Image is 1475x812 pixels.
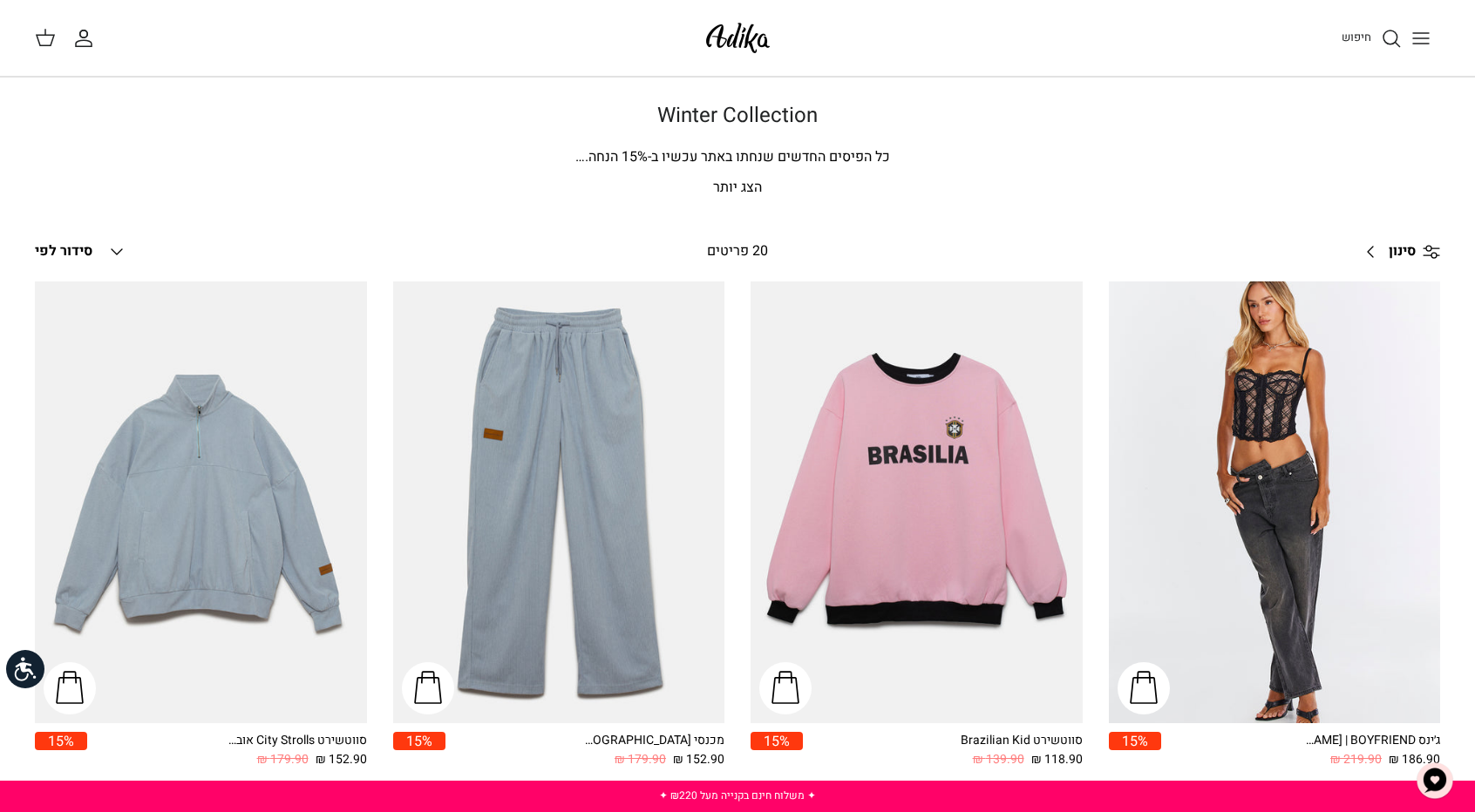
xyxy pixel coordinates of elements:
[35,732,87,769] a: 15%
[257,750,309,769] span: 179.90 ₪
[573,240,902,263] div: 20 פריטים
[659,788,816,803] a: ✦ משלוח חינם בקנייה מעל ₪220 ✦
[1354,231,1440,273] a: סינון
[35,281,367,723] a: סווטשירט City Strolls אוברסייז
[1109,732,1161,750] span: 15%
[751,732,803,750] span: 15%
[35,233,127,271] button: סידור לפי
[1109,281,1441,723] a: ג׳ינס All Or Nothing קריס-קרוס | BOYFRIEND
[803,732,1083,769] a: סווטשירט Brazilian Kid 118.90 ₪ 139.90 ₪
[943,732,1083,750] div: סווטשירט Brazilian Kid
[127,104,1348,129] h1: Winter Collection
[751,732,803,769] a: 15%
[1301,732,1440,750] div: ג׳ינס All Or Nothing [PERSON_NAME] | BOYFRIEND
[673,750,724,769] span: 152.90 ₪
[1031,750,1083,769] span: 118.90 ₪
[701,17,775,58] img: Adika IL
[1389,750,1440,769] span: 186.90 ₪
[1389,240,1416,263] span: סינון
[751,281,1083,723] a: סווטשירט Brazilian Kid
[1109,732,1161,769] a: 15%
[445,732,725,769] a: מכנסי [GEOGRAPHIC_DATA] 152.90 ₪ 179.90 ₪
[648,146,890,167] span: כל הפיסים החדשים שנחתו באתר עכשיו ב-
[1409,754,1461,807] button: צ'אט
[87,732,367,769] a: סווטשירט City Strolls אוברסייז 152.90 ₪ 179.90 ₪
[316,750,367,769] span: 152.90 ₪
[127,177,1348,200] p: הצג יותר
[1342,29,1371,45] span: חיפוש
[622,146,637,167] span: 15
[585,732,724,750] div: מכנסי [GEOGRAPHIC_DATA]
[73,28,101,49] a: החשבון שלי
[1161,732,1441,769] a: ג׳ינס All Or Nothing [PERSON_NAME] | BOYFRIEND 186.90 ₪ 219.90 ₪
[973,750,1024,769] span: 139.90 ₪
[393,732,445,750] span: 15%
[35,240,92,261] span: סידור לפי
[1342,28,1402,49] a: חיפוש
[393,732,445,769] a: 15%
[393,281,725,723] a: מכנסי טרנינג City strolls
[228,732,367,750] div: סווטשירט City Strolls אוברסייז
[615,750,666,769] span: 179.90 ₪
[1330,750,1382,769] span: 219.90 ₪
[1402,19,1440,58] button: Toggle menu
[35,732,87,750] span: 15%
[575,146,648,167] span: % הנחה.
